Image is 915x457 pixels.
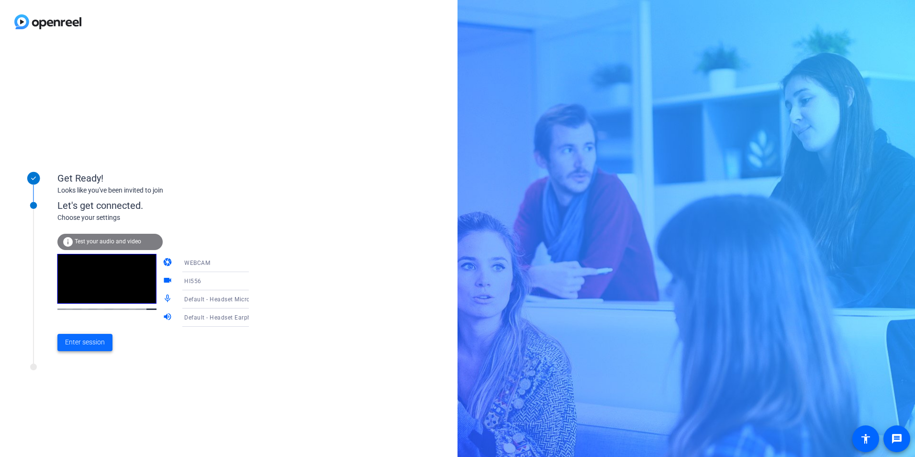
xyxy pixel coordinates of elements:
span: Test your audio and video [75,238,141,245]
mat-icon: mic_none [163,294,174,305]
span: Enter session [65,337,105,347]
span: HI556 [184,278,201,285]
div: Let's get connected. [57,198,268,213]
mat-icon: camera [163,257,174,269]
mat-icon: accessibility [860,433,871,445]
mat-icon: message [891,433,903,445]
mat-icon: info [62,236,74,248]
span: Default - Headset Earphone (Jabra EVOLVE 20 MS) [184,313,327,321]
div: Get Ready! [57,171,249,185]
span: Default - Headset Microphone (Jabra EVOLVE 20 MS) [184,295,333,303]
mat-icon: videocam [163,275,174,287]
div: Choose your settings [57,213,268,223]
button: Enter session [57,334,112,351]
mat-icon: volume_up [163,312,174,323]
div: Looks like you've been invited to join [57,185,249,195]
span: WEBCAM [184,260,210,266]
